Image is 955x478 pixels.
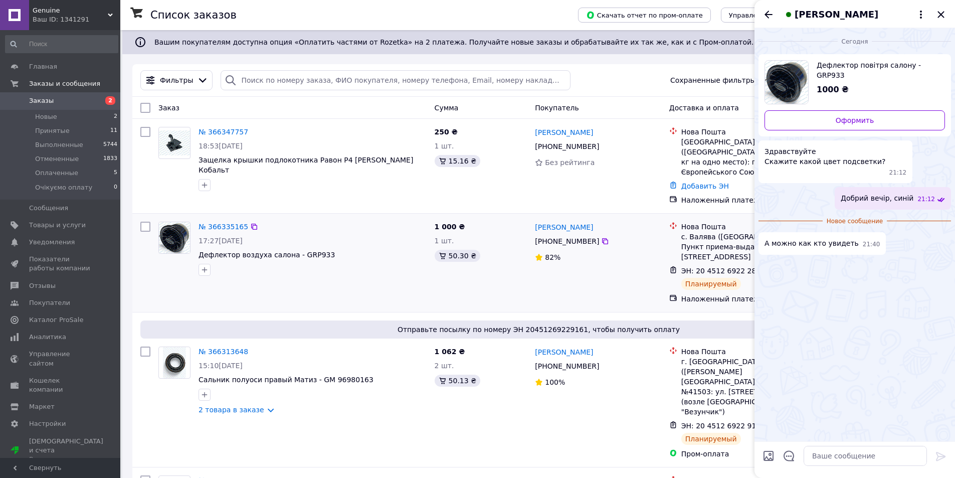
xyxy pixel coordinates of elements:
span: Сохраненные фильтры: [670,75,758,85]
span: Дефлектор повітря салону - GRP933 [817,60,937,80]
span: Сегодня [838,38,872,46]
div: Наложенный платеж [681,294,822,304]
div: 50.13 ₴ [435,375,480,387]
span: 17:27[DATE] [199,237,243,245]
span: ЭН: 20 4512 6922 9161 [681,422,766,430]
span: Новые [35,112,57,121]
span: Скачать отчет по пром-оплате [586,11,703,20]
a: Фото товару [158,347,190,379]
div: [PHONE_NUMBER] [533,359,601,373]
span: Настройки [29,419,66,428]
span: Добрий вечір, синій [841,193,913,204]
a: Фото товару [158,222,190,254]
span: Заказ [158,104,179,112]
button: Управление статусами [721,8,816,23]
span: Покупатели [29,298,70,307]
span: Очікуємо оплату [35,183,92,192]
span: 1 062 ₴ [435,348,465,356]
a: [PERSON_NAME] [535,127,593,137]
a: 2 товара в заказе [199,406,264,414]
span: Уведомления [29,238,75,247]
span: 2 [114,112,117,121]
a: Оформить [765,110,945,130]
div: [PHONE_NUMBER] [533,139,601,153]
img: 6696973422_w640_h640_deflektor-vozduha-salona.jpg [765,61,808,104]
div: Пром-оплата [681,449,822,459]
div: Нова Пошта [681,127,822,137]
span: 1000 ₴ [817,85,849,94]
a: № 366313648 [199,348,248,356]
span: Отмененные [35,154,79,164]
img: Фото товару [159,130,190,156]
div: Наложенный платеж [681,195,822,205]
span: 100% [545,378,565,386]
span: [PERSON_NAME] [795,8,878,21]
a: [PERSON_NAME] [535,347,593,357]
span: 1 шт. [435,142,454,150]
a: Добавить ЭН [681,182,729,190]
button: Открыть шаблоны ответов [783,449,796,462]
div: г. [GEOGRAPHIC_DATA] ([PERSON_NAME][GEOGRAPHIC_DATA].), Почтомат №41503: ул. [STREET_ADDRESS] (во... [681,357,822,417]
span: 5744 [103,140,117,149]
span: Товары и услуги [29,221,86,230]
span: 21:12 12.10.2025 [917,195,935,204]
span: Оплаченные [35,169,78,178]
span: 21:12 12.10.2025 [889,169,907,177]
span: Заказы [29,96,54,105]
span: Каталог ProSale [29,315,83,325]
span: Маркет [29,402,55,411]
span: Фильтры [160,75,193,85]
input: Поиск по номеру заказа, ФИО покупателя, номеру телефона, Email, номеру накладной [221,70,570,90]
input: Поиск [5,35,118,53]
div: 50.30 ₴ [435,250,480,262]
div: Планируемый [681,433,741,445]
a: № 366347757 [199,128,248,136]
span: А можно как кто увидеть [765,238,859,249]
a: Дефлектор воздуха салона - GRP933 [199,251,335,259]
span: 18:53[DATE] [199,142,243,150]
span: 21:40 12.10.2025 [863,240,880,249]
div: Нова Пошта [681,347,822,357]
span: Сумма [435,104,459,112]
span: 82% [545,253,560,261]
span: Сообщения [29,204,68,213]
div: Планируемый [681,278,741,290]
a: [PERSON_NAME] [535,222,593,232]
div: 15.16 ₴ [435,155,480,167]
span: Выполненные [35,140,83,149]
span: Отправьте посылку по номеру ЭН 20451269229161, чтобы получить оплату [144,325,933,335]
span: 250 ₴ [435,128,458,136]
span: ЭН: 20 4512 6922 2895 [681,267,766,275]
span: 1 000 ₴ [435,223,465,231]
button: Закрыть [935,9,947,21]
span: 2 шт. [435,362,454,370]
div: Ваш ID: 1341291 [33,15,120,24]
span: 1833 [103,154,117,164]
img: Фото товару [163,347,186,378]
div: с. Валява ([GEOGRAPHIC_DATA].), Пункт приема-выдачи (до 30 кг): ул. [STREET_ADDRESS] [681,232,822,262]
span: Здравствуйте Скажите какой цвет подсветки? [765,146,885,167]
a: Защелка крышки подлокотника Равон Р4 [PERSON_NAME] Кобальт [199,156,413,174]
span: 0 [114,183,117,192]
span: [DEMOGRAPHIC_DATA] и счета [29,437,103,464]
button: Скачать отчет по пром-оплате [578,8,711,23]
span: Кошелек компании [29,376,93,394]
span: Отзывы [29,281,56,290]
div: Prom топ [29,455,103,464]
span: 2 [105,96,115,105]
img: Фото товару [159,222,190,253]
span: Новое сообщение [823,217,887,226]
span: Без рейтинга [545,158,595,167]
a: Посмотреть товар [765,60,945,104]
span: 15:10[DATE] [199,362,243,370]
button: [PERSON_NAME] [783,8,927,21]
span: Вашим покупателям доступна опция «Оплатить частями от Rozetka» на 2 платежа. Получайте новые зака... [154,38,798,46]
a: Сальник полуоси правый Матиз - GM 96980163 [199,376,373,384]
a: № 366335165 [199,223,248,231]
span: Заказы и сообщения [29,79,100,88]
span: Доставка и оплата [669,104,739,112]
div: 12.10.2025 [758,36,951,46]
